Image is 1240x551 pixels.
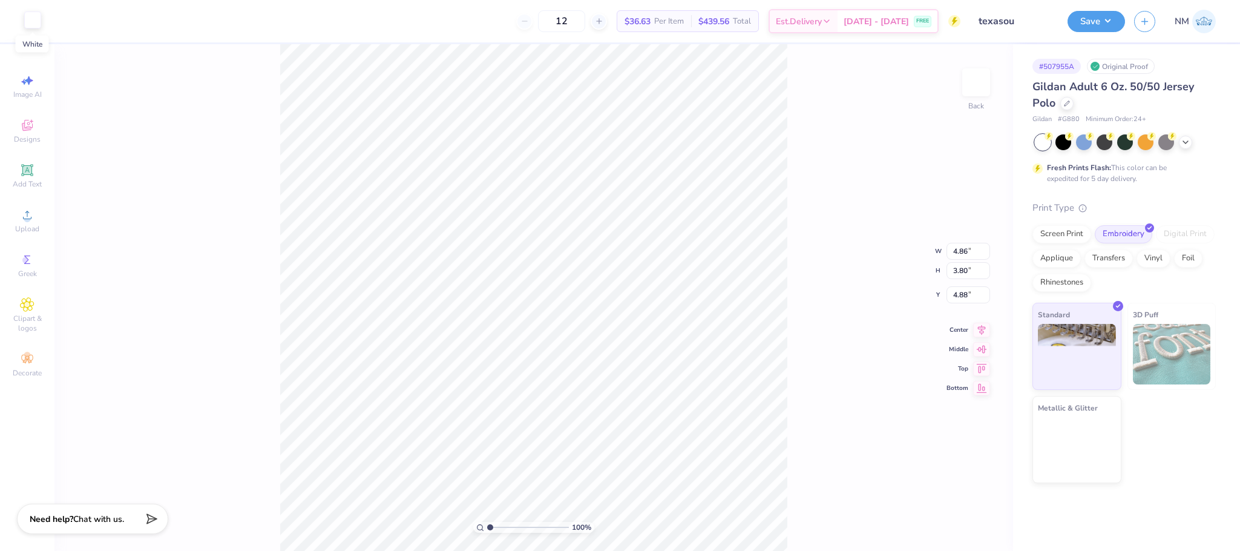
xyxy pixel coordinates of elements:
strong: Need help? [30,513,73,525]
span: 3D Puff [1133,308,1158,321]
span: # G880 [1058,114,1080,125]
img: Standard [1038,324,1116,384]
input: Untitled Design [969,9,1058,33]
span: Upload [15,224,39,234]
span: 100 % [572,522,591,533]
img: Back [964,70,988,94]
div: Original Proof [1087,59,1155,74]
span: Standard [1038,308,1070,321]
div: Print Type [1032,201,1216,215]
span: Bottom [946,384,968,392]
img: Metallic & Glitter [1038,417,1116,478]
span: Minimum Order: 24 + [1086,114,1146,125]
div: Rhinestones [1032,274,1091,292]
span: Decorate [13,368,42,378]
button: Save [1068,11,1125,32]
div: Applique [1032,249,1081,268]
div: Vinyl [1137,249,1170,268]
img: Naina Mehta [1192,10,1216,33]
span: FREE [916,17,929,25]
span: $36.63 [625,15,651,28]
a: NM [1175,10,1216,33]
span: Gildan [1032,114,1052,125]
span: Top [946,365,968,373]
span: Metallic & Glitter [1038,401,1098,414]
span: Total [733,15,751,28]
div: Transfers [1084,249,1133,268]
input: – – [538,10,585,32]
span: Middle [946,345,968,354]
span: Chat with us. [73,513,124,525]
div: Foil [1174,249,1202,268]
span: Designs [14,134,41,144]
span: NM [1175,15,1189,28]
div: White [16,36,49,53]
span: Est. Delivery [776,15,822,28]
span: $439.56 [698,15,729,28]
span: Center [946,326,968,334]
div: Screen Print [1032,225,1091,243]
span: Image AI [13,90,42,99]
div: Digital Print [1156,225,1215,243]
strong: Fresh Prints Flash: [1047,163,1111,173]
img: 3D Puff [1133,324,1211,384]
span: Greek [18,269,37,279]
div: This color can be expedited for 5 day delivery. [1047,162,1196,184]
span: Add Text [13,179,42,189]
span: [DATE] - [DATE] [844,15,909,28]
div: Back [968,101,984,111]
div: # 507955A [1032,59,1081,74]
span: Clipart & logos [6,314,48,333]
span: Gildan Adult 6 Oz. 50/50 Jersey Polo [1032,79,1194,110]
div: Embroidery [1095,225,1152,243]
span: Per Item [654,15,684,28]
